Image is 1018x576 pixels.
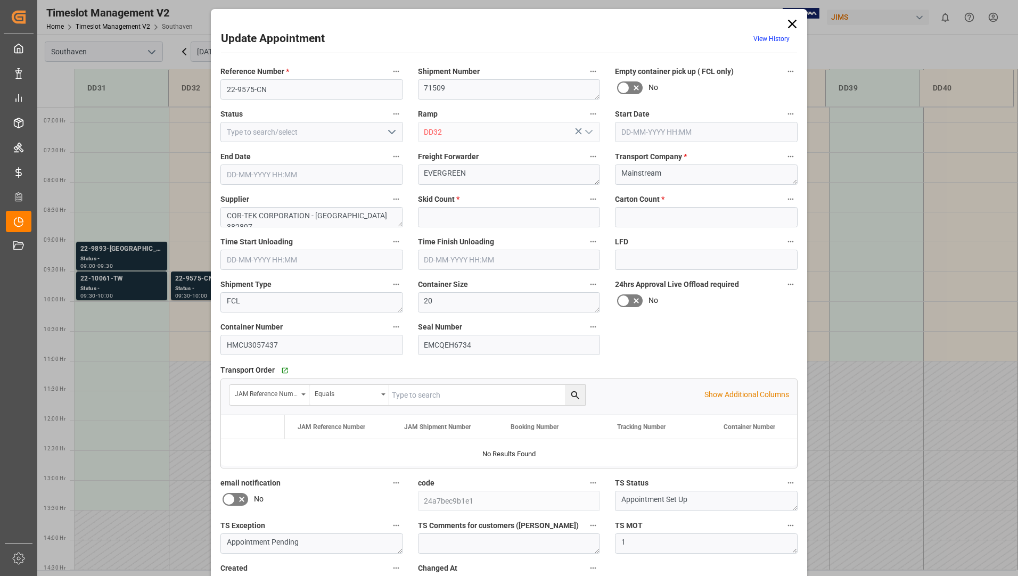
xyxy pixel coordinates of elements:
button: Changed At [586,561,600,575]
button: Created [389,561,403,575]
button: Shipment Number [586,64,600,78]
span: Transport Order [220,365,275,376]
div: JAM Reference Number [235,386,298,399]
span: Time Finish Unloading [418,236,494,248]
div: Equals [315,386,377,399]
span: Container Size [418,279,468,290]
span: Tracking Number [617,423,666,431]
button: Container Number [389,320,403,334]
input: DD-MM-YYYY HH:MM [615,122,798,142]
button: email notification [389,476,403,490]
span: code [418,478,434,489]
span: No [254,493,264,505]
button: TS MOT [784,519,798,532]
span: Start Date [615,109,650,120]
button: search button [565,385,585,405]
span: JAM Reference Number [298,423,365,431]
button: Start Date [784,107,798,121]
span: Created [220,563,248,574]
span: Time Start Unloading [220,236,293,248]
button: 24hrs Approval Live Offload required [784,277,798,291]
textarea: EVERGREEN [418,164,601,185]
input: DD-MM-YYYY HH:MM [418,250,601,270]
textarea: Appointment Set Up [615,491,798,511]
span: Ramp [418,109,438,120]
button: End Date [389,150,403,163]
h2: Update Appointment [221,30,325,47]
button: code [586,476,600,490]
span: Container Number [724,423,775,431]
button: Seal Number [586,320,600,334]
span: Status [220,109,243,120]
button: Shipment Type [389,277,403,291]
button: LFD [784,235,798,249]
span: Carton Count [615,194,664,205]
input: Type to search/select [418,122,601,142]
span: Empty container pick up ( FCL only) [615,66,734,77]
span: Seal Number [418,322,462,333]
textarea: COR-TEK CORPORATION - [GEOGRAPHIC_DATA] 382897 [220,207,403,227]
button: Freight Forwarder [586,150,600,163]
textarea: 20 [418,292,601,312]
span: End Date [220,151,251,162]
button: open menu [580,124,596,141]
button: Transport Company * [784,150,798,163]
span: Freight Forwarder [418,151,479,162]
button: Empty container pick up ( FCL only) [784,64,798,78]
button: Time Start Unloading [389,235,403,249]
span: Supplier [220,194,249,205]
span: email notification [220,478,281,489]
button: open menu [309,385,389,405]
span: No [648,295,658,306]
span: Booking Number [511,423,559,431]
button: Skid Count * [586,192,600,206]
span: LFD [615,236,628,248]
input: Type to search/select [220,122,403,142]
span: Shipment Number [418,66,480,77]
textarea: Appointment Pending [220,533,403,554]
span: 24hrs Approval Live Offload required [615,279,739,290]
button: Ramp [586,107,600,121]
span: Container Number [220,322,283,333]
span: Shipment Type [220,279,272,290]
a: View History [753,35,790,43]
button: open menu [229,385,309,405]
span: TS Comments for customers ([PERSON_NAME]) [418,520,579,531]
span: Transport Company [615,151,687,162]
span: Reference Number [220,66,289,77]
span: Skid Count [418,194,459,205]
textarea: 1 [615,533,798,554]
span: No [648,82,658,93]
textarea: 71509 [418,79,601,100]
button: Container Size [586,277,600,291]
button: TS Exception [389,519,403,532]
button: Carton Count * [784,192,798,206]
input: DD-MM-YYYY HH:MM [220,164,403,185]
button: Time Finish Unloading [586,235,600,249]
span: TS Status [615,478,648,489]
input: DD-MM-YYYY HH:MM [220,250,403,270]
button: TS Status [784,476,798,490]
span: Changed At [418,563,457,574]
p: Show Additional Columns [704,389,789,400]
span: TS Exception [220,520,265,531]
input: Type to search [389,385,585,405]
button: Reference Number * [389,64,403,78]
button: Supplier [389,192,403,206]
button: TS Comments for customers ([PERSON_NAME]) [586,519,600,532]
textarea: Mainstream [615,164,798,185]
span: JAM Shipment Number [404,423,471,431]
span: TS MOT [615,520,643,531]
button: open menu [383,124,399,141]
button: Status [389,107,403,121]
textarea: FCL [220,292,403,312]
